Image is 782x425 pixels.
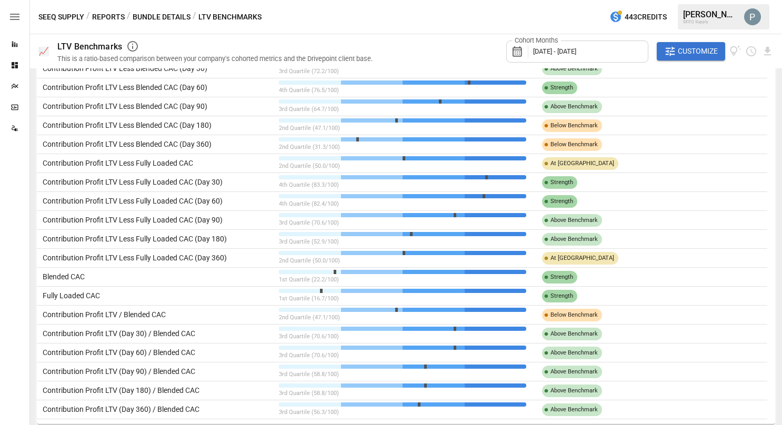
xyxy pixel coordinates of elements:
[738,2,767,32] button: Paul schoenecker
[546,343,602,362] span: Above Benchmark
[279,313,526,322] p: 2nd Quartile (47.1/100)
[683,9,738,19] div: [PERSON_NAME]
[38,367,195,376] span: Contribution Profit LTV (Day 90) / Blended CAC
[38,102,207,110] span: Contribution Profit LTV Less Blended CAC (Day 90)
[38,140,212,148] span: Contribution Profit LTV Less Blended CAC (Day 360)
[546,287,577,305] span: Strength
[546,192,577,210] span: Strength
[683,19,738,24] div: SEEQ Supply
[279,86,526,95] p: 4th Quartile (76.5/100)
[546,381,602,400] span: Above Benchmark
[657,42,725,61] button: Customize
[38,310,166,319] span: Contribution Profit LTV / Blended CAC
[38,216,223,224] span: Contribution Profit LTV Less Fully Loaded CAC (Day 90)
[38,291,100,300] span: Fully Loaded CAC
[38,159,193,167] span: Contribution Profit LTV Less Fully Loaded CAC
[38,197,223,205] span: Contribution Profit LTV Less Fully Loaded CAC (Day 60)
[38,178,223,186] span: Contribution Profit LTV Less Fully Loaded CAC (Day 30)
[38,46,49,56] div: 📈
[38,11,84,24] button: SEEQ Supply
[279,181,526,190] p: 4th Quartile (83.3/100)
[57,42,122,52] div: LTV Benchmarks
[279,332,526,341] p: 3rd Quartile (70.6/100)
[38,64,207,73] span: Contribution Profit LTV Less Blended CAC (Day 30)
[279,295,526,303] p: 1st Quartile (16.7/100)
[605,7,671,27] button: 443Credits
[279,219,526,228] p: 3rd Quartile (70.6/100)
[38,83,207,92] span: Contribution Profit LTV Less Blended CAC (Day 60)
[744,8,761,25] img: Paul schoenecker
[38,121,212,129] span: Contribution Profit LTV Less Blended CAC (Day 180)
[546,362,602,381] span: Above Benchmark
[38,386,199,394] span: Contribution Profit LTV (Day 180) / Blended CAC
[625,11,667,24] span: 443 Credits
[193,11,196,24] div: /
[279,143,526,152] p: 2nd Quartile (31.3/100)
[546,230,602,248] span: Above Benchmark
[546,211,602,229] span: Above Benchmark
[92,11,125,24] button: Reports
[546,249,618,267] span: At [GEOGRAPHIC_DATA]
[678,45,718,58] span: Customize
[38,235,227,243] span: Contribution Profit LTV Less Fully Loaded CAC (Day 180)
[38,272,85,281] span: Blended CAC
[279,238,526,247] p: 3rd Quartile (52.9/100)
[546,78,577,97] span: Strength
[745,45,757,57] button: Schedule report
[512,36,561,45] label: Cohort Months
[133,11,191,24] button: Bundle Details
[127,11,131,24] div: /
[546,116,602,135] span: Below Benchmark
[546,173,577,191] span: Strength
[546,154,618,173] span: At [GEOGRAPHIC_DATA]
[279,370,526,379] p: 3rd Quartile (58.8/100)
[546,97,602,116] span: Above Benchmark
[546,135,602,154] span: Below Benchmark
[279,200,526,209] p: 4th Quartile (82.4/100)
[546,400,602,419] span: Above Benchmark
[546,306,602,324] span: Below Benchmark
[279,276,526,285] p: 1st Quartile (22.2/100)
[546,268,577,286] span: Strength
[38,254,227,262] span: Contribution Profit LTV Less Fully Loaded CAC (Day 360)
[57,55,373,63] div: This is a ratio-based comparison between your company's cohorted metrics and the Drivepoint clien...
[729,42,741,61] button: View documentation
[533,47,576,55] span: [DATE] - [DATE]
[86,11,90,24] div: /
[546,325,602,343] span: Above Benchmark
[38,405,199,413] span: Contribution Profit LTV (Day 360) / Blended CAC
[38,329,195,338] span: Contribution Profit LTV (Day 30) / Blended CAC
[279,162,526,171] p: 2nd Quartile (50.0/100)
[279,408,526,417] p: 3rd Quartile (56.3/100)
[279,351,526,360] p: 3rd Quartile (70.6/100)
[279,67,526,76] p: 3rd Quartile (72.2/100)
[279,389,526,398] p: 3rd Quartile (58.8/100)
[279,105,526,114] p: 3rd Quartile (64.7/100)
[546,59,602,78] span: Above Benchmark
[761,45,774,57] button: Download report
[279,257,526,266] p: 2nd Quartile (50.0/100)
[38,348,195,357] span: Contribution Profit LTV (Day 60) / Blended CAC
[279,124,526,133] p: 2nd Quartile (47.1/100)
